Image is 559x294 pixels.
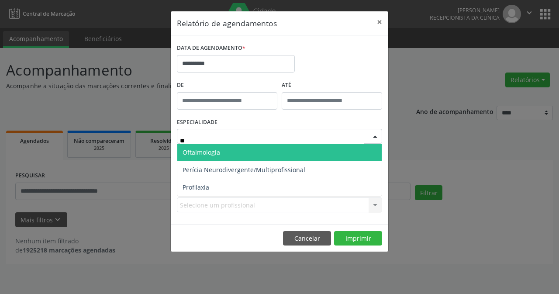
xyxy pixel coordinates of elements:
span: Perícia Neurodivergente/Multiprofissional [183,166,305,174]
label: ATÉ [282,79,382,92]
h5: Relatório de agendamentos [177,17,277,29]
label: DATA DE AGENDAMENTO [177,42,245,55]
label: ESPECIALIDADE [177,116,217,129]
button: Close [371,11,388,33]
button: Cancelar [283,231,331,246]
button: Imprimir [334,231,382,246]
span: Profilaxia [183,183,209,191]
label: De [177,79,277,92]
span: Oftalmologia [183,148,220,156]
